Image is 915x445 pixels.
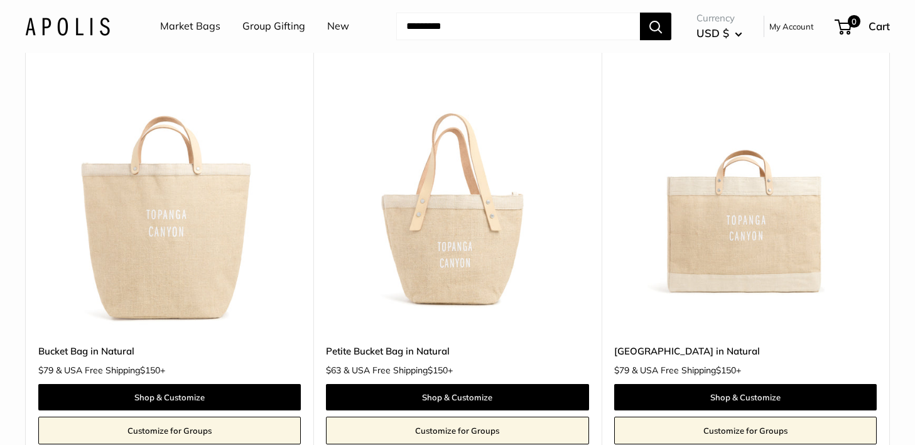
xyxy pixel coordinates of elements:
[326,69,588,331] img: Petite Bucket Bag in Natural
[326,384,588,410] a: Shop & Customize
[38,69,301,331] a: Bucket Bag in NaturalBucket Bag in Natural
[38,365,53,376] span: $79
[56,366,165,375] span: & USA Free Shipping +
[326,69,588,331] a: Petite Bucket Bag in NaturalPetite Bucket Bag in Natural
[326,344,588,358] a: Petite Bucket Bag in Natural
[836,16,890,36] a: 0 Cart
[326,365,341,376] span: $63
[428,365,448,376] span: $150
[242,17,305,36] a: Group Gifting
[326,417,588,444] a: Customize for Groups
[327,17,349,36] a: New
[848,15,860,28] span: 0
[38,417,301,444] a: Customize for Groups
[696,9,742,27] span: Currency
[396,13,640,40] input: Search...
[640,13,671,40] button: Search
[716,365,736,376] span: $150
[632,366,741,375] span: & USA Free Shipping +
[696,23,742,43] button: USD $
[614,417,877,444] a: Customize for Groups
[869,19,890,33] span: Cart
[614,365,629,376] span: $79
[38,384,301,410] a: Shop & Customize
[10,397,134,435] iframe: Sign Up via Text for Offers
[696,26,729,40] span: USD $
[160,17,220,36] a: Market Bags
[344,366,453,375] span: & USA Free Shipping +
[614,384,877,410] a: Shop & Customize
[38,69,301,331] img: Bucket Bag in Natural
[769,19,814,34] a: My Account
[38,344,301,358] a: Bucket Bag in Natural
[614,69,877,331] a: East West Market Bag in NaturalEast West Market Bag in Natural
[614,69,877,331] img: East West Market Bag in Natural
[140,365,160,376] span: $150
[614,344,877,358] a: [GEOGRAPHIC_DATA] in Natural
[25,17,110,35] img: Apolis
